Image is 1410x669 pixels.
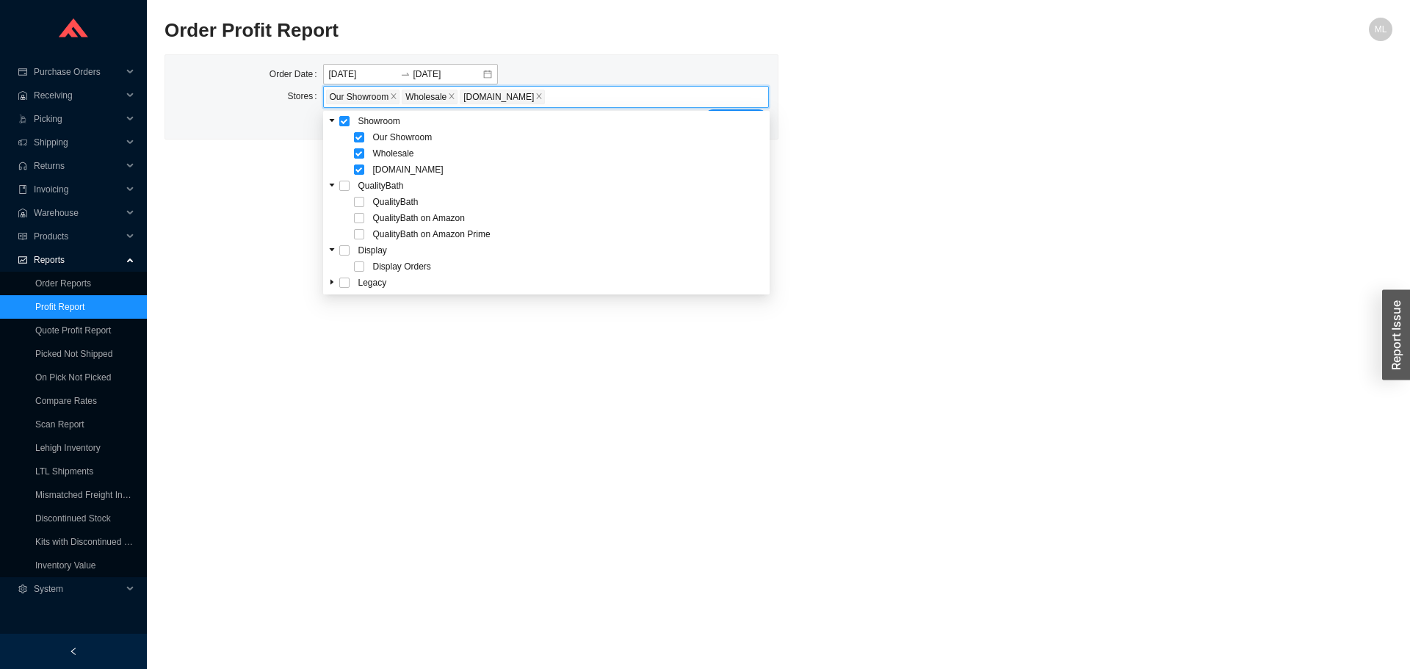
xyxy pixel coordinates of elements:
[460,90,545,104] span: HomeAndStone.com
[34,201,122,225] span: Warehouse
[328,278,336,286] span: caret-down
[35,302,84,312] a: Profit Report
[34,178,122,201] span: Invoicing
[448,93,455,101] span: close
[390,93,397,101] span: close
[402,90,458,104] span: Wholesale
[328,181,336,189] span: caret-down
[35,278,91,289] a: Order Reports
[18,232,28,241] span: read
[463,90,534,104] span: [DOMAIN_NAME]
[35,325,111,336] a: Quote Profit Report
[373,213,465,223] span: QualityBath on Amazon
[34,107,122,131] span: Picking
[34,577,122,601] span: System
[18,68,28,76] span: credit-card
[35,466,93,477] a: LTL Shipments
[370,195,768,209] span: QualityBath
[373,132,433,142] span: Our Showroom
[18,256,28,264] span: fund
[270,64,323,84] label: Order Date
[373,164,444,175] span: [DOMAIN_NAME]
[35,372,111,383] a: On Pick Not Picked
[703,109,769,130] button: Load Report
[35,443,101,453] a: Lehigh Inventory
[373,148,414,159] span: Wholesale
[18,585,28,593] span: setting
[358,245,387,256] span: Display
[400,69,411,79] span: to
[355,178,768,193] span: QualityBath
[355,114,768,129] span: Showroom
[34,60,122,84] span: Purchase Orders
[413,67,482,82] input: End date
[18,162,28,170] span: customer-service
[370,259,768,274] span: Display Orders
[373,197,419,207] span: QualityBath
[34,131,122,154] span: Shipping
[370,130,768,145] span: Our Showroom
[35,349,112,359] a: Picked Not Shipped
[405,90,446,104] span: Wholesale
[355,275,768,290] span: Legacy
[34,154,122,178] span: Returns
[18,185,28,194] span: book
[370,146,768,161] span: Wholesale
[34,84,122,107] span: Receiving
[373,229,491,239] span: QualityBath on Amazon Prime
[373,261,431,272] span: Display Orders
[355,243,768,258] span: Display
[34,248,122,272] span: Reports
[400,69,411,79] span: swap-right
[1375,18,1387,41] span: ML
[326,90,400,104] span: Our Showroom
[358,278,387,288] span: Legacy
[69,647,78,656] span: left
[358,181,404,191] span: QualityBath
[330,90,389,104] span: Our Showroom
[370,162,768,177] span: HomeAndStone.com
[358,116,400,126] span: Showroom
[35,396,97,406] a: Compare Rates
[535,93,543,101] span: close
[164,18,1085,43] h2: Order Profit Report
[370,227,768,242] span: QualityBath on Amazon Prime
[35,490,148,500] a: Mismatched Freight Invoices
[34,225,122,248] span: Products
[35,419,84,430] a: Scan Report
[328,246,336,253] span: caret-down
[370,211,768,225] span: QualityBath on Amazon
[329,67,397,82] input: Start date
[35,537,145,547] a: Kits with Discontinued Parts
[35,513,111,524] a: Discontinued Stock
[287,86,322,106] label: Stores
[35,560,96,571] a: Inventory Value
[328,117,336,124] span: caret-down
